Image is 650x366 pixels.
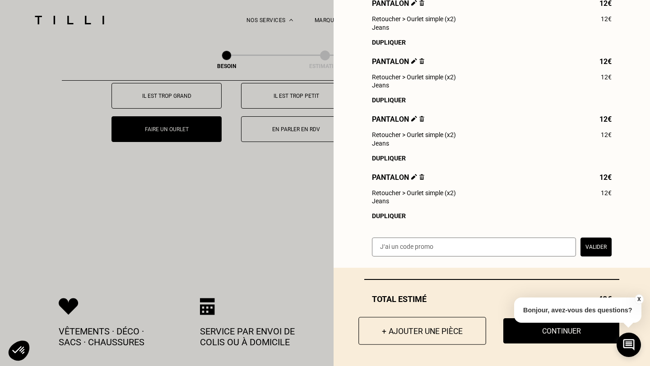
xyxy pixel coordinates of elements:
button: Continuer [503,318,619,343]
img: Supprimer [419,58,424,64]
span: 12€ [601,131,612,138]
p: Bonjour, avez-vous des questions? [514,297,641,323]
span: Jeans [372,140,389,147]
img: Éditer [411,58,417,64]
span: Pantalon [372,115,424,124]
button: + Ajouter une pièce [358,317,486,345]
span: Jeans [372,197,389,205]
span: Jeans [372,24,389,31]
div: Dupliquer [372,39,612,46]
span: 12€ [601,189,612,197]
span: 12€ [599,57,612,66]
div: Dupliquer [372,96,612,104]
span: Retoucher > Ourlet simple (x2) [372,131,456,138]
span: Pantalon [372,57,424,66]
span: Retoucher > Ourlet simple (x2) [372,15,456,23]
img: Éditer [411,116,417,122]
div: Total estimé [364,294,619,304]
span: 12€ [599,115,612,124]
span: Jeans [372,82,389,89]
img: Éditer [411,174,417,180]
span: Pantalon [372,173,424,182]
input: J‘ai un code promo [372,238,576,256]
img: Supprimer [419,174,424,180]
button: Valider [580,238,612,256]
button: X [634,294,643,304]
span: 12€ [601,15,612,23]
span: Retoucher > Ourlet simple (x2) [372,189,456,197]
div: Dupliquer [372,155,612,162]
div: Dupliquer [372,212,612,220]
img: Supprimer [419,116,424,122]
span: 12€ [599,173,612,182]
span: Retoucher > Ourlet simple (x2) [372,73,456,81]
span: 12€ [601,73,612,81]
